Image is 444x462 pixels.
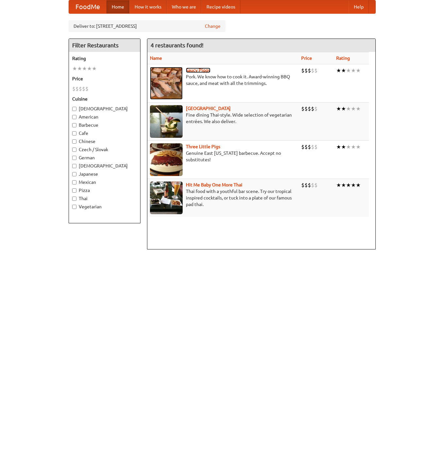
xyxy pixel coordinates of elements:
[351,67,356,74] li: ★
[301,143,304,151] li: $
[72,105,137,112] label: [DEMOGRAPHIC_DATA]
[186,106,231,111] a: [GEOGRAPHIC_DATA]
[150,73,296,87] p: Pork. We know how to cook it. Award-winning BBQ sauce, and meat with all the trimmings.
[311,105,314,112] li: $
[167,0,201,13] a: Who we are
[341,67,346,74] li: ★
[336,67,341,74] li: ★
[150,188,296,208] p: Thai food with a youthful bar scene. Try our tropical inspired cocktails, or tuck into a plate of...
[311,67,314,74] li: $
[72,96,137,102] h5: Cuisine
[346,67,351,74] li: ★
[308,67,311,74] li: $
[72,123,76,127] input: Barbecue
[341,143,346,151] li: ★
[301,67,304,74] li: $
[186,182,242,187] a: Hit Me Baby One More Thai
[72,65,77,72] li: ★
[107,0,129,13] a: Home
[72,180,76,184] input: Mexican
[356,105,361,112] li: ★
[72,115,76,119] input: American
[150,150,296,163] p: Genuine East [US_STATE] barbecue. Accept no substitutes!
[72,203,137,210] label: Vegetarian
[82,65,87,72] li: ★
[72,138,137,145] label: Chinese
[150,105,183,138] img: satay.jpg
[301,105,304,112] li: $
[308,143,311,151] li: $
[72,75,137,82] h5: Price
[72,85,75,92] li: $
[150,182,183,214] img: babythai.jpg
[72,146,137,153] label: Czech / Slovak
[150,56,162,61] a: Name
[356,182,361,189] li: ★
[72,164,76,168] input: [DEMOGRAPHIC_DATA]
[308,182,311,189] li: $
[72,131,76,135] input: Cafe
[72,171,137,177] label: Japanese
[304,143,308,151] li: $
[336,56,350,61] a: Rating
[72,139,76,144] input: Chinese
[77,65,82,72] li: ★
[72,195,137,202] label: Thai
[205,23,221,29] a: Change
[201,0,240,13] a: Recipe videos
[304,105,308,112] li: $
[314,67,318,74] li: $
[72,130,137,136] label: Cafe
[301,182,304,189] li: $
[72,188,76,193] input: Pizza
[341,105,346,112] li: ★
[314,182,318,189] li: $
[351,143,356,151] li: ★
[72,122,137,128] label: Barbecue
[346,105,351,112] li: ★
[336,143,341,151] li: ★
[308,105,311,112] li: $
[72,107,76,111] input: [DEMOGRAPHIC_DATA]
[346,182,351,189] li: ★
[69,20,225,32] div: Deliver to: [STREET_ADDRESS]
[72,154,137,161] label: German
[150,143,183,176] img: littlepigs.jpg
[356,143,361,151] li: ★
[72,55,137,62] h5: Rating
[336,105,341,112] li: ★
[150,112,296,125] p: Fine dining Thai-style. Wide selection of vegetarian entrées. We also deliver.
[311,143,314,151] li: $
[72,156,76,160] input: German
[72,148,76,152] input: Czech / Slovak
[349,0,369,13] a: Help
[72,187,137,194] label: Pizza
[87,65,92,72] li: ★
[85,85,89,92] li: $
[351,105,356,112] li: ★
[186,144,220,149] a: Three Little Pigs
[311,182,314,189] li: $
[75,85,79,92] li: $
[314,105,318,112] li: $
[92,65,97,72] li: ★
[304,182,308,189] li: $
[72,163,137,169] label: [DEMOGRAPHIC_DATA]
[346,143,351,151] li: ★
[72,205,76,209] input: Vegetarian
[151,42,204,48] ng-pluralize: 4 restaurants found!
[69,39,140,52] h4: Filter Restaurants
[72,114,137,120] label: American
[129,0,167,13] a: How it works
[341,182,346,189] li: ★
[351,182,356,189] li: ★
[304,67,308,74] li: $
[336,182,341,189] li: ★
[301,56,312,61] a: Price
[72,172,76,176] input: Japanese
[186,68,210,73] a: Saucy Piggy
